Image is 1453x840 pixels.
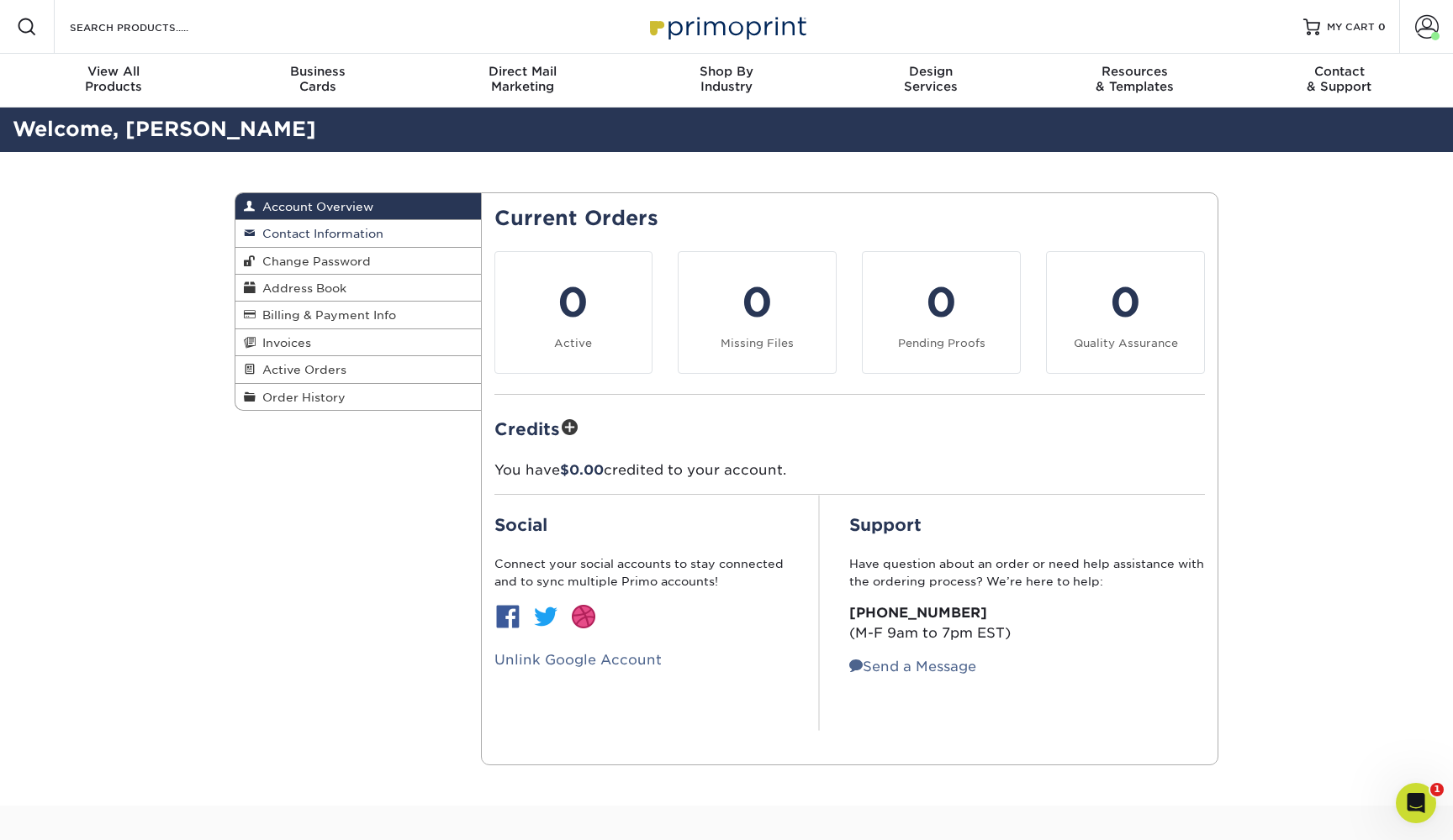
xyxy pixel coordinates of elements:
small: Active [554,337,592,349]
p: You have credited to your account. [494,460,1206,480]
a: Shop ByIndustry [625,54,829,108]
a: Billing & Payment Info [235,302,481,328]
a: Unlink Google Account [494,652,662,668]
h2: Social [494,515,789,535]
div: 0 [1057,272,1194,333]
p: Connect your social accounts to stay connected and to sync multiple Primo accounts! [494,555,789,590]
span: Business [216,64,420,79]
div: Products [12,64,216,94]
span: Change Password [256,255,371,268]
small: Missing Files [721,337,794,349]
input: SEARCH PRODUCTS..... [68,17,232,37]
span: MY CART [1327,20,1375,34]
span: Active Orders [256,363,346,376]
span: 0 [1378,21,1386,33]
div: Cards [216,64,420,94]
span: Billing & Payment Info [256,308,396,322]
span: Contact Information [256,227,383,240]
a: Address Book [235,275,481,302]
div: 0 [689,272,826,333]
div: & Templates [1033,64,1237,94]
a: DesignServices [828,54,1033,108]
img: btn-dribbble.jpg [570,603,597,630]
img: btn-facebook.jpg [494,603,521,630]
small: Pending Proofs [898,337,985,349]
h2: Credits [494,415,1206,441]
div: 0 [505,272,642,333]
a: BusinessCards [216,54,420,108]
a: Contact Information [235,220,481,247]
span: $0.00 [560,462,604,478]
span: Resources [1033,64,1237,79]
span: View All [12,64,216,79]
span: Invoices [256,336,311,349]
a: Account Overview [235,193,481,220]
span: Account Overview [256,200,373,213]
a: 0 Quality Assurance [1046,251,1205,374]
small: Quality Assurance [1074,337,1178,349]
span: Contact [1237,64,1441,79]
a: 0 Missing Files [678,251,837,374]
div: 0 [873,272,1010,333]
div: & Support [1237,64,1441,94]
a: 0 Pending Proofs [862,251,1021,374]
div: Industry [625,64,829,94]
a: Contact& Support [1237,54,1441,108]
h2: Support [849,515,1205,535]
p: Have question about an order or need help assistance with the ordering process? We’re here to help: [849,555,1205,590]
p: (M-F 9am to 7pm EST) [849,603,1205,643]
span: Shop By [625,64,829,79]
span: 1 [1430,783,1444,796]
span: Address Book [256,281,346,295]
div: Services [828,64,1033,94]
strong: [PHONE_NUMBER] [849,605,987,621]
a: 0 Active [494,251,653,374]
a: Resources& Templates [1033,54,1237,108]
img: btn-twitter.jpg [532,603,559,630]
a: View AllProducts [12,54,216,108]
div: Marketing [420,64,625,94]
a: Direct MailMarketing [420,54,625,108]
a: Order History [235,384,481,410]
span: Design [828,64,1033,79]
a: Invoices [235,329,481,356]
a: Active Orders [235,356,481,383]
span: Order History [256,391,346,404]
img: Primoprint [642,8,811,45]
h2: Current Orders [494,207,1206,231]
a: Send a Message [849,659,976,675]
a: Change Password [235,248,481,275]
span: Direct Mail [420,64,625,79]
iframe: Intercom live chat [1396,783,1436,823]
